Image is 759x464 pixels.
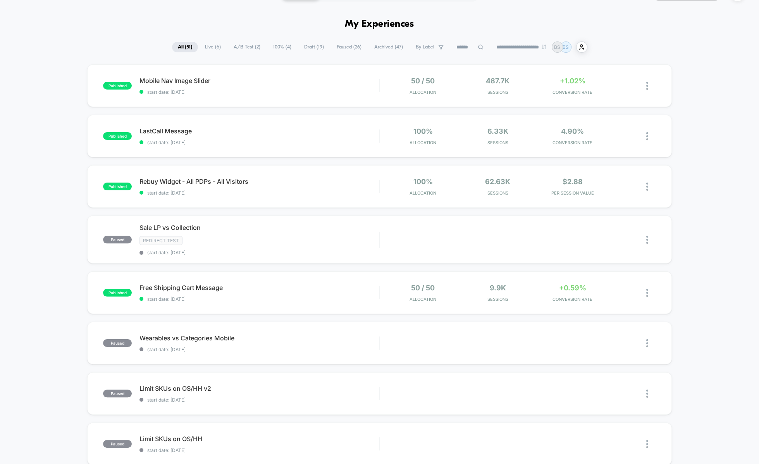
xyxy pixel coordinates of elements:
span: By Label [416,44,434,50]
p: BS [554,44,560,50]
span: start date: [DATE] [139,397,379,403]
img: close [646,440,648,448]
img: close [646,132,648,140]
span: 50 / 50 [411,284,435,292]
span: Mobile Nav Image Slider [139,77,379,85]
span: 487.7k [486,77,509,85]
span: Limit SKUs on OS/HH [139,435,379,443]
span: Sessions [462,190,533,196]
span: Limit SKUs on OS/HH v2 [139,385,379,392]
span: start date: [DATE] [139,89,379,95]
span: Allocation [410,90,436,95]
span: Paused ( 26 ) [331,42,367,52]
span: Draft ( 19 ) [298,42,330,52]
span: 100% [413,178,433,186]
span: Allocation [410,297,436,302]
span: start date: [DATE] [139,347,379,352]
span: A/B Test ( 2 ) [228,42,266,52]
p: BS [563,44,569,50]
span: 9.9k [490,284,506,292]
span: start date: [DATE] [139,447,379,453]
span: $2.88 [563,178,583,186]
span: Allocation [410,190,436,196]
span: Sessions [462,140,533,145]
span: Archived ( 47 ) [368,42,409,52]
span: start date: [DATE] [139,140,379,145]
img: close [646,236,648,244]
span: All ( 51 ) [172,42,198,52]
img: close [646,390,648,398]
span: Rebuy Widget - All PDPs - All Visitors [139,178,379,185]
span: 100% [413,127,433,135]
span: PER SESSION VALUE [537,190,608,196]
span: Redirect Test [139,236,182,245]
span: paused [103,440,132,448]
span: published [103,183,132,190]
span: paused [103,236,132,243]
h1: My Experiences [345,19,414,30]
span: 50 / 50 [411,77,435,85]
span: Free Shipping Cart Message [139,284,379,292]
span: paused [103,390,132,397]
img: close [646,82,648,90]
span: CONVERSION RATE [537,90,608,95]
span: Wearables vs Categories Mobile [139,334,379,342]
span: start date: [DATE] [139,296,379,302]
span: 100% ( 4 ) [267,42,297,52]
span: paused [103,339,132,347]
span: published [103,82,132,90]
span: Live ( 6 ) [199,42,227,52]
span: 6.33k [487,127,508,135]
img: close [646,289,648,297]
span: published [103,132,132,140]
span: Sale LP vs Collection [139,224,379,231]
span: 4.90% [561,127,584,135]
span: 62.63k [485,178,510,186]
span: start date: [DATE] [139,250,379,255]
span: CONVERSION RATE [537,297,608,302]
span: published [103,289,132,297]
span: +0.59% [559,284,586,292]
span: Sessions [462,90,533,95]
img: end [542,45,546,49]
span: Sessions [462,297,533,302]
span: Allocation [410,140,436,145]
span: +1.02% [560,77,585,85]
span: start date: [DATE] [139,190,379,196]
img: close [646,183,648,191]
span: LastCall Message [139,127,379,135]
span: CONVERSION RATE [537,140,608,145]
img: close [646,339,648,347]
